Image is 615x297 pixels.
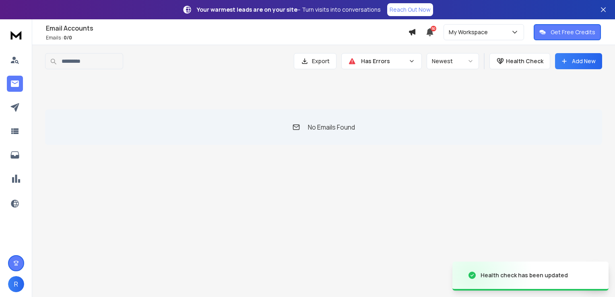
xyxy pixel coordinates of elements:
a: Reach Out Now [387,3,433,16]
button: Health Check [489,53,550,69]
h1: Email Accounts [46,23,408,33]
p: My Workspace [449,28,491,36]
p: Has Errors [361,57,405,65]
span: 0 / 0 [64,34,72,41]
span: 50 [431,26,436,31]
button: Add New [555,53,602,69]
p: Get Free Credits [551,28,595,36]
button: R [8,276,24,292]
button: Get Free Credits [534,24,601,40]
strong: Your warmest leads are on your site [197,6,297,13]
p: No Emails Found [308,122,355,132]
button: Newest [427,53,479,69]
div: Health check has been updated [481,271,568,279]
p: Health Check [506,57,543,65]
button: Export [294,53,336,69]
p: – Turn visits into conversations [197,6,381,14]
p: Reach Out Now [390,6,431,14]
img: logo [8,27,24,42]
p: Emails : [46,35,408,41]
